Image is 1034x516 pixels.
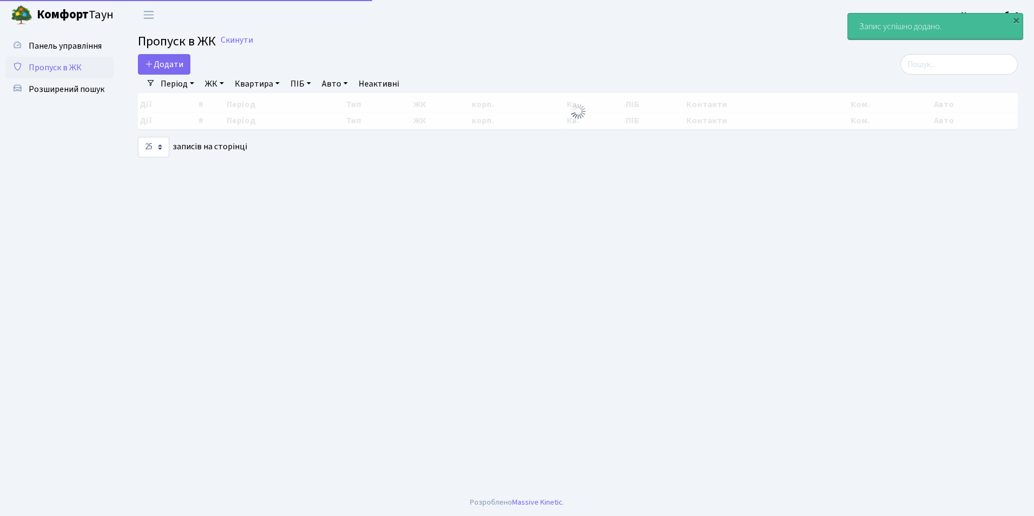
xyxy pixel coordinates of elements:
[11,4,32,26] img: logo.png
[138,137,247,157] label: записів на сторінці
[37,6,89,23] b: Комфорт
[5,57,114,78] a: Пропуск в ЖК
[470,497,564,508] div: Розроблено .
[5,35,114,57] a: Панель управління
[29,83,104,95] span: Розширений пошук
[135,6,162,24] button: Переключити навігацію
[1011,15,1022,25] div: ×
[145,58,183,70] span: Додати
[201,75,228,93] a: ЖК
[512,497,562,508] a: Massive Kinetic
[37,6,114,24] span: Таун
[138,54,190,75] a: Додати
[138,137,169,157] select: записів на сторінці
[317,75,352,93] a: Авто
[29,62,82,74] span: Пропуск в ЖК
[221,35,253,45] a: Скинути
[29,40,102,52] span: Панель управління
[138,32,216,51] span: Пропуск в ЖК
[900,54,1018,75] input: Пошук...
[848,14,1023,39] div: Запис успішно додано.
[354,75,403,93] a: Неактивні
[230,75,284,93] a: Квартира
[961,9,1021,21] b: Консьєрж б. 4.
[5,78,114,100] a: Розширений пошук
[961,9,1021,22] a: Консьєрж б. 4.
[156,75,198,93] a: Період
[569,103,587,120] img: Обробка...
[286,75,315,93] a: ПІБ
